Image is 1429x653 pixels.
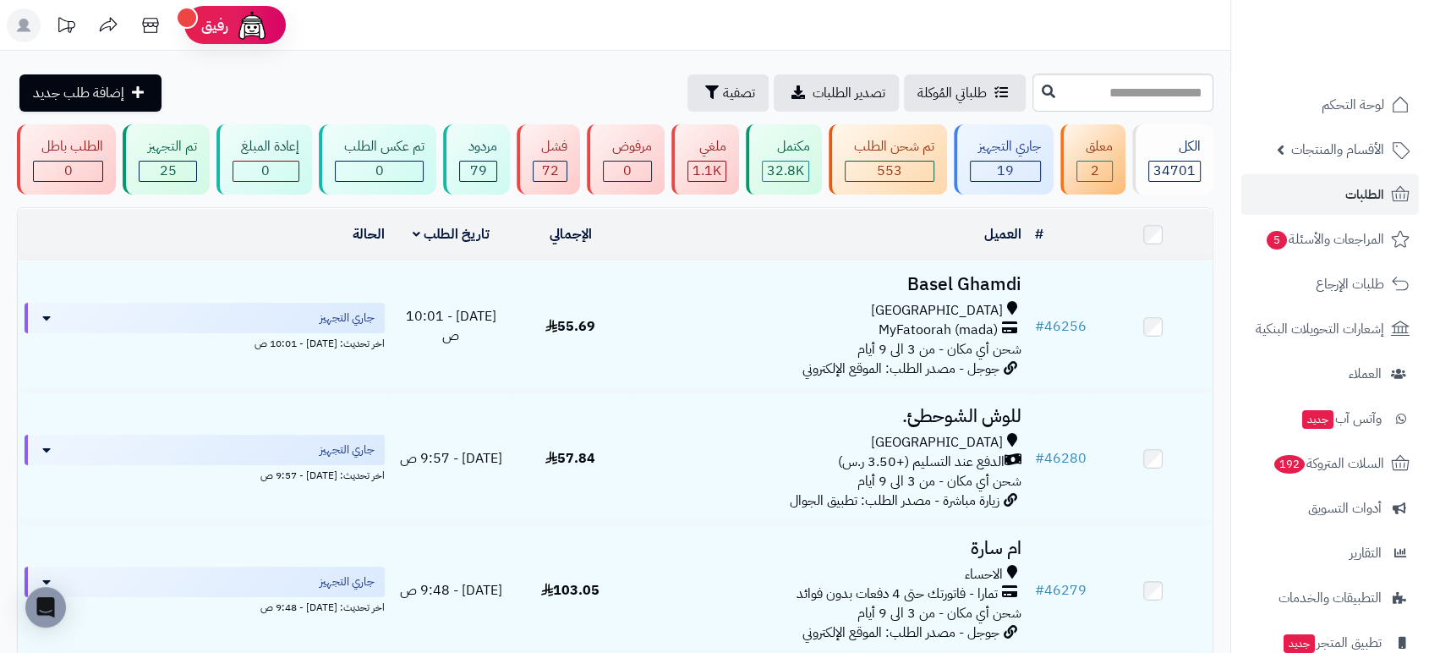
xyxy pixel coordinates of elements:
[1035,580,1087,601] a: #46279
[1316,272,1384,296] span: طلبات الإرجاع
[1241,174,1419,215] a: الطلبات
[140,162,195,181] div: 25
[604,162,650,181] div: 0
[1035,224,1043,244] a: #
[1256,317,1384,341] span: إشعارات التحويلات البنكية
[25,333,385,351] div: اخر تحديث: [DATE] - 10:01 ص
[1241,309,1419,349] a: إشعارات التحويلات البنكية
[623,161,632,181] span: 0
[997,161,1014,181] span: 19
[545,448,595,469] span: 57.84
[1241,578,1419,618] a: التطبيقات والخدمات
[879,321,998,340] span: MyFatoorah (mada)
[1129,124,1217,195] a: الكل34701
[971,162,1040,181] div: 19
[25,465,385,483] div: اخر تحديث: [DATE] - 9:57 ص
[534,162,567,181] div: 72
[261,161,270,181] span: 0
[1273,452,1384,475] span: السلات المتروكة
[763,162,808,181] div: 32816
[583,124,667,195] a: مرفوض 0
[25,597,385,615] div: اخر تحديث: [DATE] - 9:48 ص
[1278,586,1382,610] span: التطبيقات والخدمات
[1241,488,1419,529] a: أدوات التسويق
[1148,137,1201,156] div: الكل
[693,161,721,181] span: 1.1K
[797,584,998,604] span: تمارا - فاتورتك حتى 4 دفعات بدون فوائد
[984,224,1021,244] a: العميل
[550,224,592,244] a: الإجمالي
[320,442,375,458] span: جاري التجهيز
[1035,316,1087,337] a: #46256
[723,83,755,103] span: تصفية
[846,162,933,181] div: 553
[917,83,987,103] span: طلباتي المُوكلة
[33,83,124,103] span: إضافة طلب جديد
[845,137,934,156] div: تم شحن الطلب
[857,471,1021,491] span: شحن أي مكان - من 3 الى 9 أيام
[400,580,502,601] span: [DATE] - 9:48 ص
[25,587,66,628] div: Open Intercom Messenger
[470,161,487,181] span: 79
[857,339,1021,359] span: شحن أي مكان - من 3 الى 9 أيام
[603,137,651,156] div: مرفوض
[637,407,1021,426] h3: للوش الشوحطئ.
[160,161,177,181] span: 25
[802,623,999,643] span: جوجل - مصدر الطلب: الموقع الإلكتروني
[460,162,495,181] div: 79
[335,137,424,156] div: تم عكس الطلب
[637,539,1021,558] h3: ام سارة
[767,161,804,181] span: 32.8K
[1057,124,1128,195] a: معلق 2
[1241,85,1419,125] a: لوحة التحكم
[1265,228,1384,251] span: المراجعات والأسئلة
[336,162,423,181] div: 0
[19,74,162,112] a: إضافة طلب جديد
[1241,354,1419,394] a: العملاء
[802,359,999,379] span: جوجل - مصدر الطلب: الموقع الإلكتروني
[857,603,1021,623] span: شحن أي مكان - من 3 الى 9 أيام
[1350,541,1382,565] span: التقارير
[813,83,885,103] span: تصدير الطلبات
[965,565,1003,584] span: الاحساء
[1302,410,1333,429] span: جديد
[233,137,299,156] div: إعادة المبلغ
[838,453,1005,472] span: الدفع عند التسليم (+3.50 ر.س)
[970,137,1041,156] div: جاري التجهيز
[790,491,999,511] span: زيارة مباشرة - مصدر الطلب: تطبيق الجوال
[774,74,899,112] a: تصدير الطلبات
[235,8,269,42] img: ai-face.png
[904,74,1026,112] a: طلباتي المُوكلة
[320,310,375,326] span: جاري التجهيز
[14,124,119,195] a: الطلب باطل 0
[64,161,73,181] span: 0
[1241,443,1419,484] a: السلات المتروكة192
[1322,93,1384,117] span: لوحة التحكم
[1035,448,1087,469] a: #46280
[320,573,375,590] span: جاري التجهيز
[1076,137,1112,156] div: معلق
[213,124,315,195] a: إعادة المبلغ 0
[45,8,87,47] a: تحديثات المنصة
[119,124,212,195] a: تم التجهيز 25
[950,124,1057,195] a: جاري التجهيز 19
[687,74,769,112] button: تصفية
[1308,497,1382,520] span: أدوات التسويق
[400,448,502,469] span: [DATE] - 9:57 ص
[871,433,1003,453] span: [GEOGRAPHIC_DATA]
[668,124,742,195] a: ملغي 1.1K
[742,124,825,195] a: مكتمل 32.8K
[688,162,725,181] div: 1135
[877,161,902,181] span: 553
[533,137,567,156] div: فشل
[353,224,385,244] a: الحالة
[201,15,228,36] span: رفيق
[406,306,496,346] span: [DATE] - 10:01 ص
[1241,219,1419,260] a: المراجعات والأسئلة5
[1090,161,1098,181] span: 2
[1153,161,1196,181] span: 34701
[1345,183,1384,206] span: الطلبات
[1241,398,1419,439] a: وآتس آبجديد
[762,137,809,156] div: مكتمل
[413,224,490,244] a: تاريخ الطلب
